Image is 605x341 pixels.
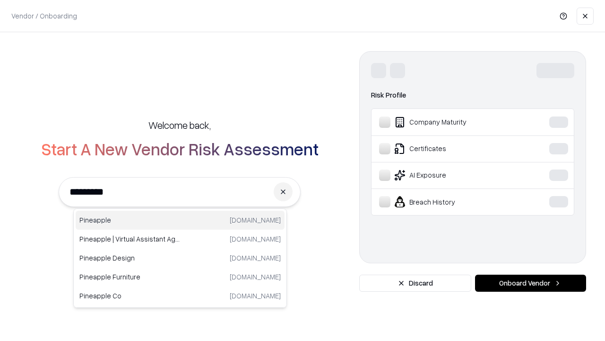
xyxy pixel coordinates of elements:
[379,170,520,181] div: AI Exposure
[379,143,520,154] div: Certificates
[379,117,520,128] div: Company Maturity
[73,208,287,308] div: Suggestions
[11,11,77,21] p: Vendor / Onboarding
[230,234,281,244] p: [DOMAIN_NAME]
[79,272,180,282] p: Pineapple Furniture
[230,291,281,301] p: [DOMAIN_NAME]
[371,90,574,101] div: Risk Profile
[41,139,319,158] h2: Start A New Vendor Risk Assessment
[230,215,281,225] p: [DOMAIN_NAME]
[379,196,520,207] div: Breach History
[148,118,211,132] h5: Welcome back,
[79,215,180,225] p: Pineapple
[79,234,180,244] p: Pineapple | Virtual Assistant Agency
[79,291,180,301] p: Pineapple Co
[230,272,281,282] p: [DOMAIN_NAME]
[79,253,180,263] p: Pineapple Design
[359,275,471,292] button: Discard
[230,253,281,263] p: [DOMAIN_NAME]
[475,275,586,292] button: Onboard Vendor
